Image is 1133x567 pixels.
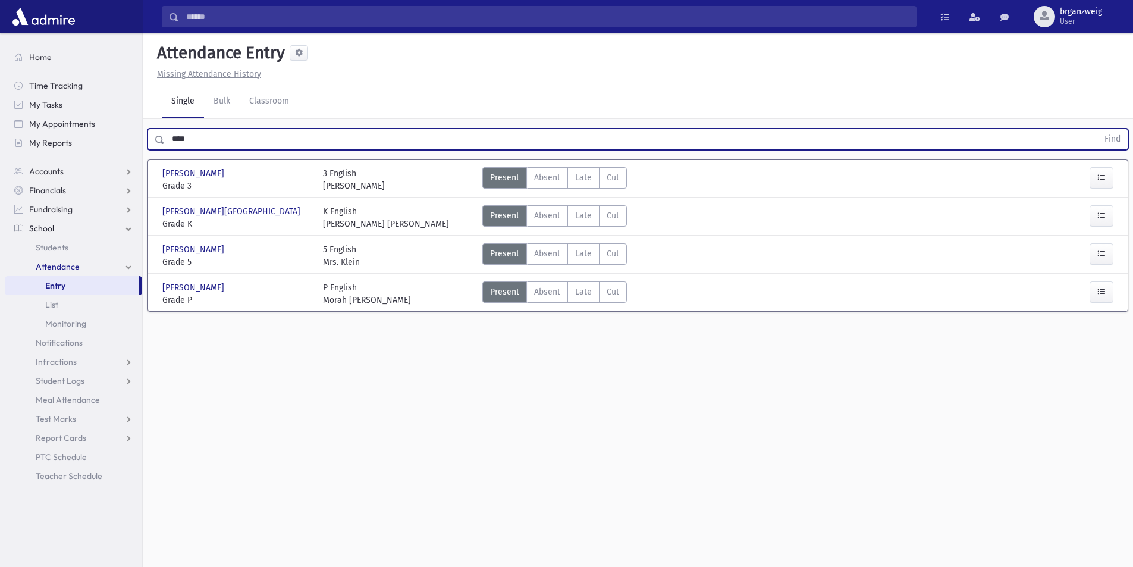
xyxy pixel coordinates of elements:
[490,209,519,222] span: Present
[45,299,58,310] span: List
[1060,17,1102,26] span: User
[5,162,142,181] a: Accounts
[5,95,142,114] a: My Tasks
[575,171,592,184] span: Late
[5,257,142,276] a: Attendance
[157,69,261,79] u: Missing Attendance History
[29,99,62,110] span: My Tasks
[162,167,227,180] span: [PERSON_NAME]
[534,209,560,222] span: Absent
[162,243,227,256] span: [PERSON_NAME]
[534,286,560,298] span: Absent
[29,137,72,148] span: My Reports
[36,242,68,253] span: Students
[607,286,619,298] span: Cut
[482,281,627,306] div: AttTypes
[490,286,519,298] span: Present
[152,69,261,79] a: Missing Attendance History
[36,337,83,348] span: Notifications
[1097,129,1128,149] button: Find
[204,85,240,118] a: Bulk
[36,356,77,367] span: Infractions
[5,295,142,314] a: List
[162,180,311,192] span: Grade 3
[29,185,66,196] span: Financials
[5,238,142,257] a: Students
[490,171,519,184] span: Present
[162,85,204,118] a: Single
[607,209,619,222] span: Cut
[162,218,311,230] span: Grade K
[1060,7,1102,17] span: brganzweig
[5,333,142,352] a: Notifications
[10,5,78,29] img: AdmirePro
[5,428,142,447] a: Report Cards
[45,318,86,329] span: Monitoring
[36,452,87,462] span: PTC Schedule
[162,294,311,306] span: Grade P
[5,181,142,200] a: Financials
[5,114,142,133] a: My Appointments
[36,413,76,424] span: Test Marks
[607,248,619,260] span: Cut
[5,200,142,219] a: Fundraising
[323,167,385,192] div: 3 English [PERSON_NAME]
[5,352,142,371] a: Infractions
[36,471,102,481] span: Teacher Schedule
[323,281,411,306] div: P English Morah [PERSON_NAME]
[152,43,285,63] h5: Attendance Entry
[36,394,100,405] span: Meal Attendance
[490,248,519,260] span: Present
[575,286,592,298] span: Late
[482,205,627,230] div: AttTypes
[5,276,139,295] a: Entry
[323,243,360,268] div: 5 English Mrs. Klein
[29,80,83,91] span: Time Tracking
[5,48,142,67] a: Home
[29,166,64,177] span: Accounts
[5,447,142,466] a: PTC Schedule
[162,281,227,294] span: [PERSON_NAME]
[29,204,73,215] span: Fundraising
[482,243,627,268] div: AttTypes
[179,6,916,27] input: Search
[240,85,299,118] a: Classroom
[36,433,86,443] span: Report Cards
[162,256,311,268] span: Grade 5
[323,205,449,230] div: K English [PERSON_NAME] [PERSON_NAME]
[575,209,592,222] span: Late
[575,248,592,260] span: Late
[5,390,142,409] a: Meal Attendance
[482,167,627,192] div: AttTypes
[36,375,84,386] span: Student Logs
[29,52,52,62] span: Home
[162,205,303,218] span: [PERSON_NAME][GEOGRAPHIC_DATA]
[5,409,142,428] a: Test Marks
[5,371,142,390] a: Student Logs
[29,118,95,129] span: My Appointments
[5,219,142,238] a: School
[29,223,54,234] span: School
[5,314,142,333] a: Monitoring
[534,248,560,260] span: Absent
[5,133,142,152] a: My Reports
[607,171,619,184] span: Cut
[534,171,560,184] span: Absent
[5,76,142,95] a: Time Tracking
[36,261,80,272] span: Attendance
[45,280,65,291] span: Entry
[5,466,142,485] a: Teacher Schedule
